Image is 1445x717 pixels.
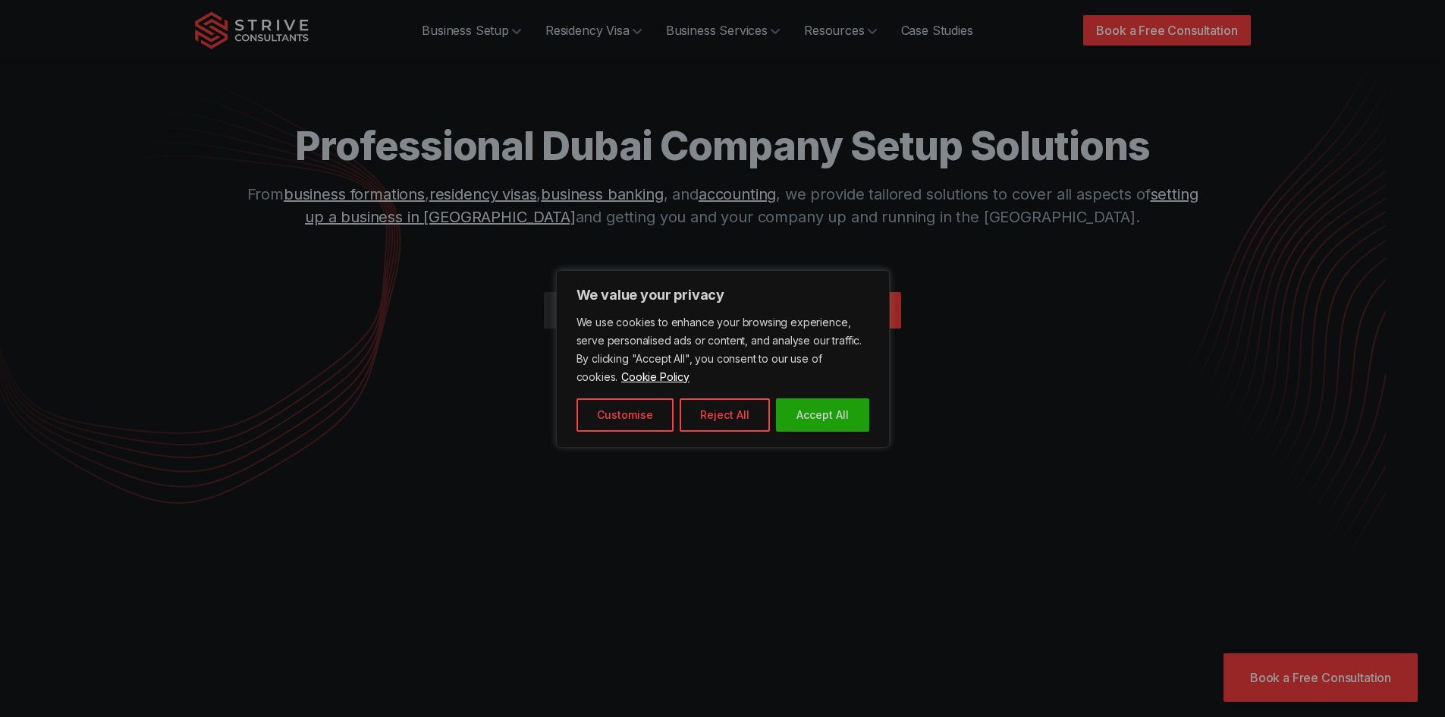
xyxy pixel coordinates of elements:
[576,398,674,432] button: Customise
[620,370,690,384] a: Cookie Policy
[576,313,869,386] p: We use cookies to enhance your browsing experience, serve personalised ads or content, and analys...
[576,286,869,304] p: We value your privacy
[680,398,770,432] button: Reject All
[776,398,869,432] button: Accept All
[556,270,890,448] div: We value your privacy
